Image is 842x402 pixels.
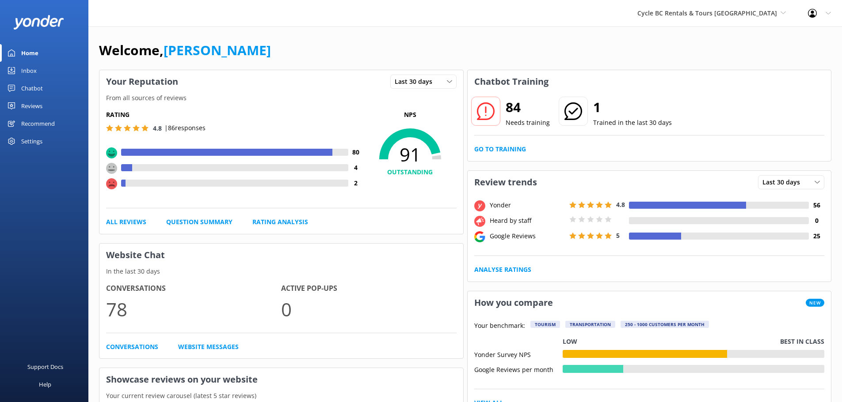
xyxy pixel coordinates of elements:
[166,217,232,227] a: Question Summary
[164,123,206,133] p: | 86 responses
[99,70,185,93] h3: Your Reputation
[364,167,457,177] h4: OUTSTANDING
[474,365,563,373] div: Google Reviews per month
[106,294,281,324] p: 78
[621,321,709,328] div: 250 - 1000 customers per month
[348,163,364,173] h4: 4
[106,217,146,227] a: All Reviews
[762,177,805,187] span: Last 30 days
[99,368,463,391] h3: Showcase reviews on your website
[364,110,457,120] p: NPS
[530,321,560,328] div: Tourism
[364,143,457,165] span: 91
[474,350,563,358] div: Yonder Survey NPS
[616,200,625,209] span: 4.8
[21,79,43,97] div: Chatbot
[39,376,51,393] div: Help
[99,93,463,103] p: From all sources of reviews
[474,321,525,331] p: Your benchmark:
[21,115,55,132] div: Recommend
[21,62,37,79] div: Inbox
[488,216,567,225] div: Heard by staff
[780,337,824,346] p: Best in class
[99,244,463,267] h3: Website Chat
[468,70,555,93] h3: Chatbot Training
[21,44,38,62] div: Home
[99,267,463,276] p: In the last 30 days
[21,97,42,115] div: Reviews
[506,97,550,118] h2: 84
[616,231,620,240] span: 5
[395,77,438,86] span: Last 30 days
[99,40,271,61] h1: Welcome,
[468,171,544,194] h3: Review trends
[488,200,567,210] div: Yonder
[593,118,672,128] p: Trained in the last 30 days
[474,144,526,154] a: Go to Training
[506,118,550,128] p: Needs training
[164,41,271,59] a: [PERSON_NAME]
[348,178,364,188] h4: 2
[106,283,281,294] h4: Conversations
[153,124,162,132] span: 4.8
[474,265,531,274] a: Analyse Ratings
[27,358,63,376] div: Support Docs
[809,200,824,210] h4: 56
[281,283,456,294] h4: Active Pop-ups
[252,217,308,227] a: Rating Analysis
[565,321,615,328] div: Transportation
[809,216,824,225] h4: 0
[178,342,239,352] a: Website Messages
[593,97,672,118] h2: 1
[348,147,364,157] h4: 80
[106,110,364,120] h5: Rating
[99,391,463,401] p: Your current review carousel (latest 5 star reviews)
[563,337,577,346] p: Low
[13,15,64,30] img: yonder-white-logo.png
[637,9,777,17] span: Cycle BC Rentals & Tours [GEOGRAPHIC_DATA]
[806,299,824,307] span: New
[21,132,42,150] div: Settings
[281,294,456,324] p: 0
[488,231,567,241] div: Google Reviews
[468,291,560,314] h3: How you compare
[809,231,824,241] h4: 25
[106,342,158,352] a: Conversations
